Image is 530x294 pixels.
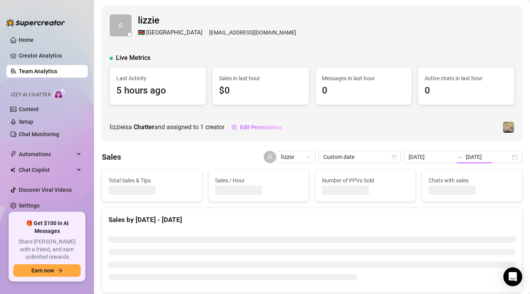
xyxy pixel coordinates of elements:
span: arrow-right [57,268,63,273]
span: Chat Copilot [19,164,74,176]
input: End date [466,153,510,161]
h4: Sales [102,152,121,162]
a: Settings [19,202,40,209]
span: calendar [392,155,396,159]
span: Share [PERSON_NAME] with a friend, and earn unlimited rewards [13,238,81,261]
span: Automations [19,148,74,161]
a: Content [19,106,39,112]
span: Messages in last hour [322,74,405,83]
span: $0 [219,83,302,98]
div: [EMAIL_ADDRESS][DOMAIN_NAME] [138,28,296,38]
div: Open Intercom Messenger [503,267,522,286]
span: 0 [322,83,405,98]
img: AI Chatter [54,88,66,99]
span: swap-right [456,154,463,160]
span: Chats with sales [429,176,516,185]
span: Number of PPVs Sold [322,176,409,185]
span: 🎁 Get $100 in AI Messages [13,220,81,235]
span: Active chats in last hour [425,74,508,83]
a: Creator Analytics [19,49,81,62]
div: Sales by [DATE] - [DATE] [109,215,516,225]
span: to [456,154,463,160]
span: Earn now [31,267,54,274]
span: Last Activity [116,74,199,83]
span: Sales / Hour [215,176,302,185]
a: Chat Monitoring [19,131,59,137]
span: [GEOGRAPHIC_DATA] [146,28,203,38]
img: logo-BBDzfeDw.svg [6,19,65,27]
span: user [118,23,123,28]
span: 🇰🇪 [138,28,145,38]
span: thunderbolt [10,151,16,157]
a: Discover Viral Videos [19,187,72,193]
b: Chatter [134,123,154,131]
span: 0 [425,83,508,98]
button: Edit Permissions [231,121,282,133]
a: Setup [19,119,33,125]
button: Earn nowarrow-right [13,264,81,277]
span: Custom date [323,151,396,163]
span: Izzy AI Chatter [11,91,51,99]
span: setting [232,124,237,130]
img: Chat Copilot [10,167,15,173]
span: Edit Permissions [240,124,282,130]
a: Home [19,37,34,43]
span: lizzie [138,13,296,28]
span: user [267,154,273,160]
span: Total Sales & Tips [109,176,195,185]
span: lizzie [281,151,311,163]
img: Nicole [503,122,514,133]
span: Sales in last hour [219,74,302,83]
span: 1 [200,123,204,131]
a: Team Analytics [19,68,57,74]
span: Live Metrics [116,53,150,63]
span: lizzie is a and assigned to creator [110,122,224,132]
input: Start date [409,153,453,161]
span: 5 hours ago [116,83,199,98]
